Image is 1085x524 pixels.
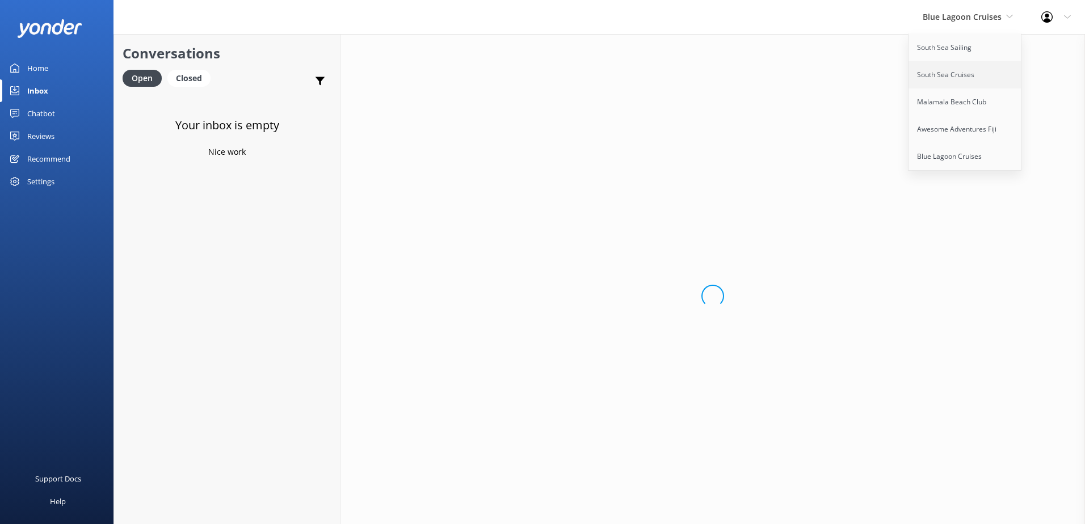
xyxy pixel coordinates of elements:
[17,19,82,38] img: yonder-white-logo.png
[27,147,70,170] div: Recommend
[27,102,55,125] div: Chatbot
[167,70,211,87] div: Closed
[123,71,167,84] a: Open
[35,467,81,490] div: Support Docs
[123,43,331,64] h2: Conversations
[167,71,216,84] a: Closed
[27,79,48,102] div: Inbox
[175,116,279,134] h3: Your inbox is empty
[123,70,162,87] div: Open
[923,11,1002,22] span: Blue Lagoon Cruises
[27,170,54,193] div: Settings
[909,61,1022,88] a: South Sea Cruises
[208,146,246,158] p: Nice work
[27,57,48,79] div: Home
[909,34,1022,61] a: South Sea Sailing
[909,88,1022,116] a: Malamala Beach Club
[27,125,54,147] div: Reviews
[909,116,1022,143] a: Awesome Adventures Fiji
[909,143,1022,170] a: Blue Lagoon Cruises
[50,490,66,513] div: Help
